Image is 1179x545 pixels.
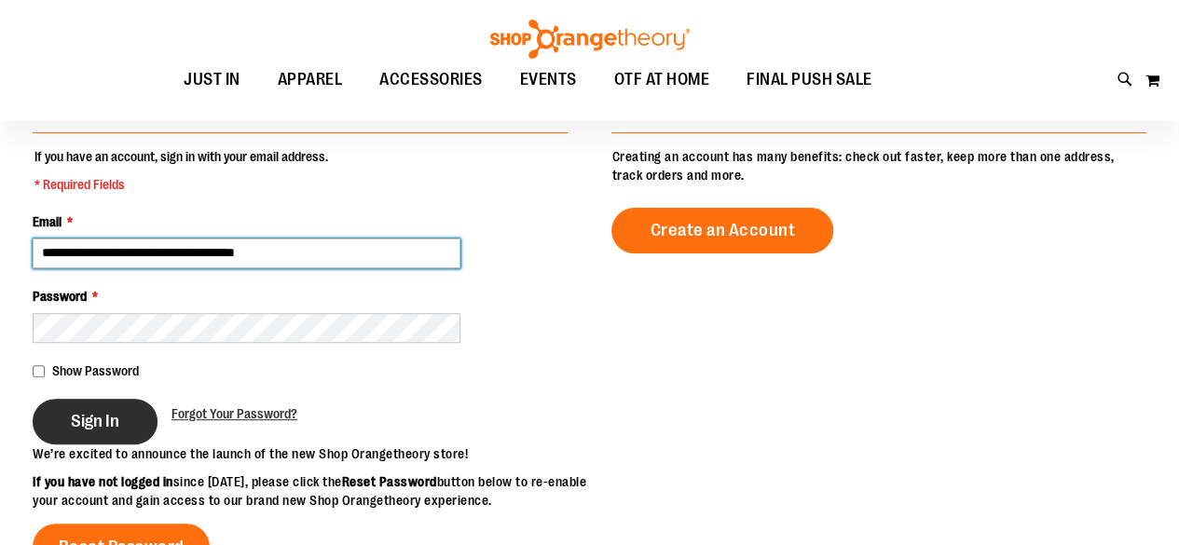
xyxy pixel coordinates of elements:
strong: If you have not logged in [33,474,173,489]
span: Email [33,214,62,229]
span: * Required Fields [34,175,328,194]
a: Create an Account [611,208,833,253]
button: Sign In [33,399,158,444]
img: Shop Orangetheory [487,20,692,59]
span: Show Password [52,363,139,378]
p: Creating an account has many benefits: check out faster, keep more than one address, track orders... [611,147,1146,184]
legend: If you have an account, sign in with your email address. [33,147,330,194]
span: Password [33,289,87,304]
span: JUST IN [184,59,240,101]
span: ACCESSORIES [379,59,483,101]
span: OTF AT HOME [614,59,710,101]
p: since [DATE], please click the button below to re-enable your account and gain access to our bran... [33,472,590,510]
span: Create an Account [650,220,795,240]
p: We’re excited to announce the launch of the new Shop Orangetheory store! [33,444,590,463]
a: Forgot Your Password? [171,404,297,423]
strong: Reset Password [342,474,437,489]
span: Sign In [71,411,119,431]
span: FINAL PUSH SALE [747,59,872,101]
span: Forgot Your Password? [171,406,297,421]
span: APPAREL [278,59,343,101]
span: EVENTS [520,59,577,101]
